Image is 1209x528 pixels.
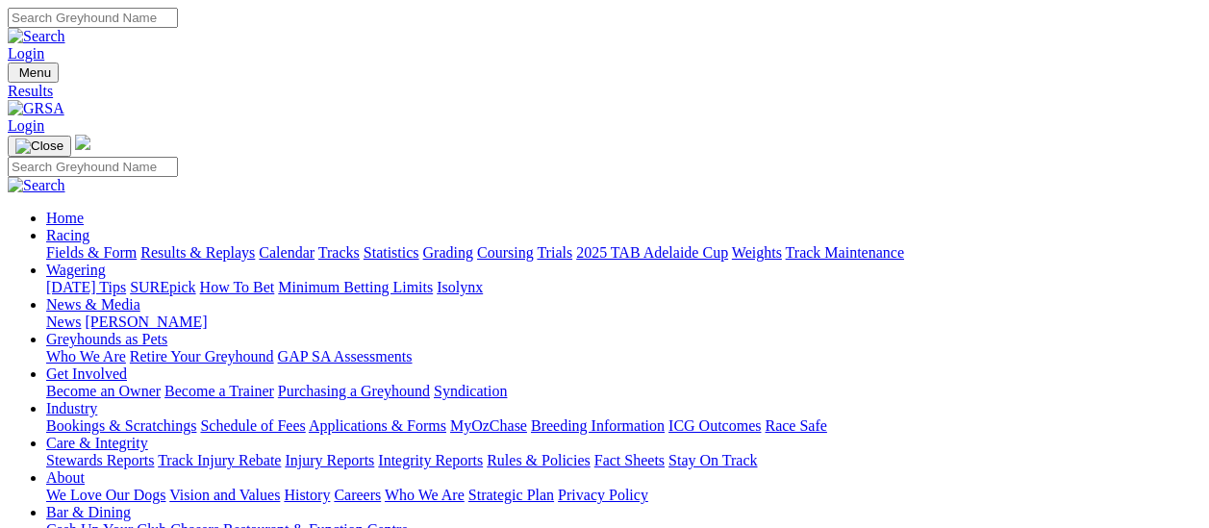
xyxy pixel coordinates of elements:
[46,331,167,347] a: Greyhounds as Pets
[46,262,106,278] a: Wagering
[46,348,126,365] a: Who We Are
[46,314,81,330] a: News
[318,244,360,261] a: Tracks
[169,487,280,503] a: Vision and Values
[19,65,51,80] span: Menu
[130,279,195,295] a: SUREpick
[8,136,71,157] button: Toggle navigation
[450,417,527,434] a: MyOzChase
[8,157,178,177] input: Search
[46,210,84,226] a: Home
[46,487,165,503] a: We Love Our Dogs
[46,244,1201,262] div: Racing
[531,417,665,434] a: Breeding Information
[668,417,761,434] a: ICG Outcomes
[8,63,59,83] button: Toggle navigation
[487,452,591,468] a: Rules & Policies
[423,244,473,261] a: Grading
[477,244,534,261] a: Coursing
[200,279,275,295] a: How To Bet
[284,487,330,503] a: History
[46,244,137,261] a: Fields & Form
[309,417,446,434] a: Applications & Forms
[8,100,64,117] img: GRSA
[385,487,465,503] a: Who We Are
[437,279,483,295] a: Isolynx
[75,135,90,150] img: logo-grsa-white.png
[46,487,1201,504] div: About
[334,487,381,503] a: Careers
[46,452,1201,469] div: Care & Integrity
[46,348,1201,365] div: Greyhounds as Pets
[46,417,1201,435] div: Industry
[46,279,126,295] a: [DATE] Tips
[46,279,1201,296] div: Wagering
[8,45,44,62] a: Login
[46,365,127,382] a: Get Involved
[434,383,507,399] a: Syndication
[200,417,305,434] a: Schedule of Fees
[15,138,63,154] img: Close
[278,279,433,295] a: Minimum Betting Limits
[278,383,430,399] a: Purchasing a Greyhound
[732,244,782,261] a: Weights
[537,244,572,261] a: Trials
[8,8,178,28] input: Search
[85,314,207,330] a: [PERSON_NAME]
[46,383,1201,400] div: Get Involved
[158,452,281,468] a: Track Injury Rebate
[164,383,274,399] a: Become a Trainer
[378,452,483,468] a: Integrity Reports
[786,244,904,261] a: Track Maintenance
[8,28,65,45] img: Search
[46,417,196,434] a: Bookings & Scratchings
[278,348,413,365] a: GAP SA Assessments
[576,244,728,261] a: 2025 TAB Adelaide Cup
[285,452,374,468] a: Injury Reports
[8,117,44,134] a: Login
[130,348,274,365] a: Retire Your Greyhound
[46,469,85,486] a: About
[46,452,154,468] a: Stewards Reports
[46,296,140,313] a: News & Media
[46,400,97,416] a: Industry
[364,244,419,261] a: Statistics
[46,383,161,399] a: Become an Owner
[46,314,1201,331] div: News & Media
[594,452,665,468] a: Fact Sheets
[46,227,89,243] a: Racing
[668,452,757,468] a: Stay On Track
[8,83,1201,100] a: Results
[468,487,554,503] a: Strategic Plan
[46,435,148,451] a: Care & Integrity
[46,504,131,520] a: Bar & Dining
[8,177,65,194] img: Search
[259,244,315,261] a: Calendar
[558,487,648,503] a: Privacy Policy
[140,244,255,261] a: Results & Replays
[765,417,826,434] a: Race Safe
